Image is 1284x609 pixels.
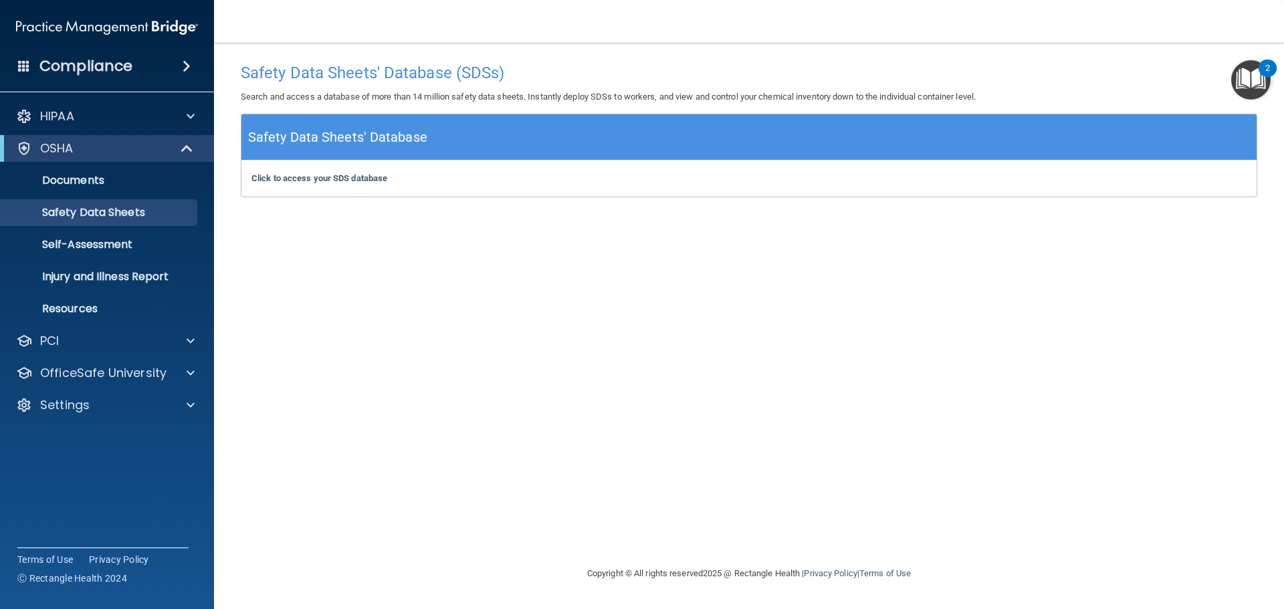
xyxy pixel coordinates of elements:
[9,302,191,316] p: Resources
[16,365,195,381] a: OfficeSafe University
[248,126,427,149] h5: Safety Data Sheets' Database
[1053,514,1268,568] iframe: Drift Widget Chat Controller
[1231,60,1271,100] button: Open Resource Center, 2 new notifications
[40,108,74,124] p: HIPAA
[40,397,90,413] p: Settings
[17,553,73,566] a: Terms of Use
[40,365,167,381] p: OfficeSafe University
[1265,68,1270,86] div: 2
[241,89,1257,105] p: Search and access a database of more than 14 million safety data sheets. Instantly deploy SDSs to...
[9,270,191,283] p: Injury and Illness Report
[40,333,59,349] p: PCI
[17,572,127,585] span: Ⓒ Rectangle Health 2024
[16,397,195,413] a: Settings
[251,173,387,183] a: Click to access your SDS database
[9,206,191,219] p: Safety Data Sheets
[16,14,198,41] img: PMB logo
[40,140,74,156] p: OSHA
[9,174,191,187] p: Documents
[39,57,132,76] h4: Compliance
[241,64,1257,82] h4: Safety Data Sheets' Database (SDSs)
[859,568,911,578] a: Terms of Use
[16,333,195,349] a: PCI
[505,552,993,595] div: Copyright © All rights reserved 2025 @ Rectangle Health | |
[16,108,195,124] a: HIPAA
[16,140,194,156] a: OSHA
[9,238,191,251] p: Self-Assessment
[89,553,149,566] a: Privacy Policy
[804,568,857,578] a: Privacy Policy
